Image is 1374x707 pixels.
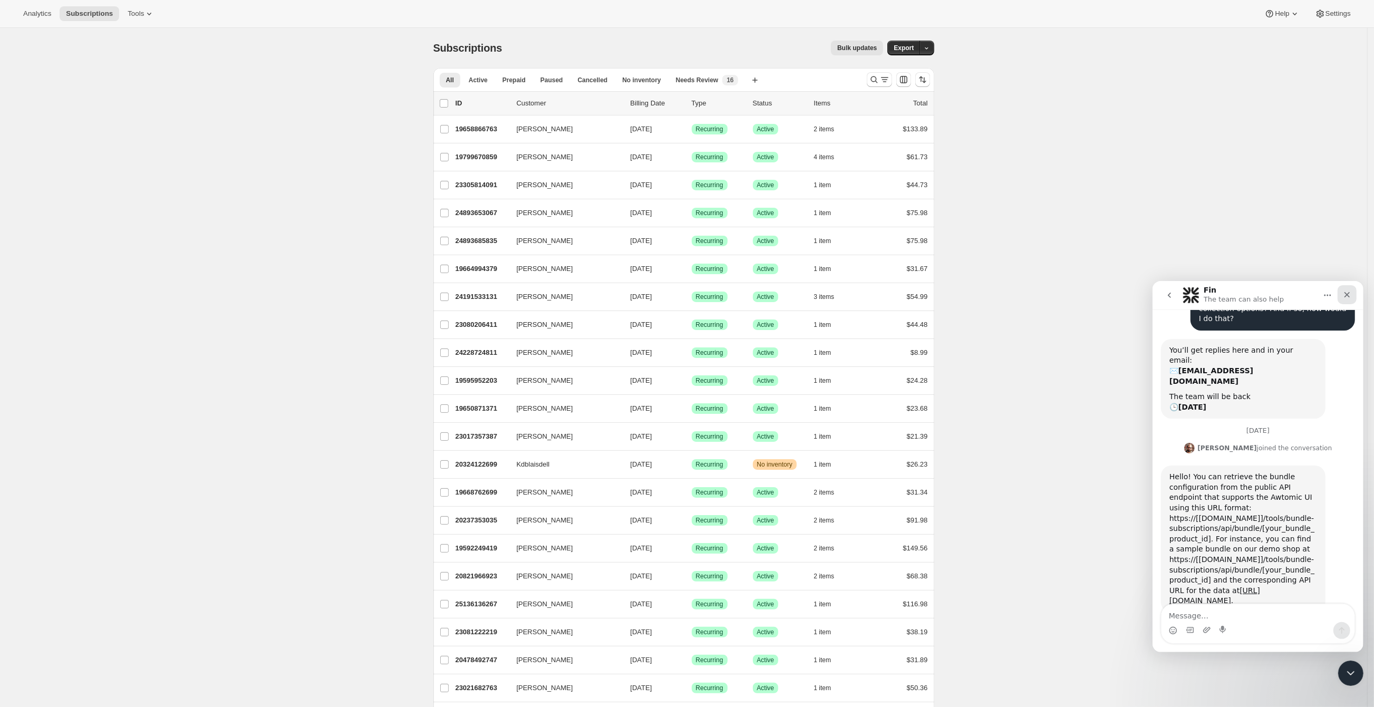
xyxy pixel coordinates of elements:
span: [PERSON_NAME] [517,152,573,162]
span: Recurring [696,488,723,497]
span: [DATE] [631,488,652,496]
span: $21.39 [907,432,928,440]
span: Recurring [696,265,723,273]
span: $91.98 [907,516,928,524]
button: 1 item [814,429,843,444]
button: Subscriptions [60,6,119,21]
span: Active [757,293,775,301]
span: [DATE] [631,293,652,301]
iframe: Intercom live chat [1153,281,1363,652]
button: [PERSON_NAME] [510,568,616,585]
button: 2 items [814,541,846,556]
span: $8.99 [911,348,928,356]
span: 1 item [814,376,831,385]
div: 19595952203[PERSON_NAME][DATE]SuccessRecurringSuccessActive1 item$24.28 [456,373,928,388]
span: 2 items [814,572,835,580]
p: 19664994379 [456,264,508,274]
button: [PERSON_NAME] [510,344,616,361]
span: [PERSON_NAME] [517,375,573,386]
span: Active [757,628,775,636]
button: 1 item [814,401,843,416]
p: 24893653067 [456,208,508,218]
span: [PERSON_NAME] [517,180,573,190]
p: Total [913,98,927,109]
button: 2 items [814,569,846,584]
span: Active [757,572,775,580]
span: Bulk updates [837,44,877,52]
button: 1 item [814,653,843,667]
span: [PERSON_NAME] [517,487,573,498]
button: 2 items [814,513,846,528]
span: $61.73 [907,153,928,161]
button: [PERSON_NAME] [510,233,616,249]
button: [PERSON_NAME] [510,288,616,305]
span: [PERSON_NAME] [517,683,573,693]
p: Status [753,98,806,109]
span: 1 item [814,656,831,664]
span: $44.73 [907,181,928,189]
button: [PERSON_NAME] [510,177,616,193]
span: Analytics [23,9,51,18]
span: Active [757,488,775,497]
button: Sort the results [915,72,930,87]
span: $31.67 [907,265,928,273]
div: 23021682763[PERSON_NAME][DATE]SuccessRecurringSuccessActive1 item$50.36 [456,681,928,695]
button: [PERSON_NAME] [510,680,616,696]
span: Recurring [696,600,723,608]
span: $75.98 [907,209,928,217]
button: 1 item [814,345,843,360]
span: Tools [128,9,144,18]
div: 20821966923[PERSON_NAME][DATE]SuccessRecurringSuccessActive2 items$68.38 [456,569,928,584]
div: IDCustomerBilling DateTypeStatusItemsTotal [456,98,928,109]
div: Items [814,98,867,109]
div: 19592249419[PERSON_NAME][DATE]SuccessRecurringSuccessActive2 items$149.56 [456,541,928,556]
p: 23305814091 [456,180,508,190]
div: 23080206411[PERSON_NAME][DATE]SuccessRecurringSuccessActive1 item$44.48 [456,317,928,332]
span: [DATE] [631,404,652,412]
span: [DATE] [631,572,652,580]
p: 25136136267 [456,599,508,609]
span: Active [757,432,775,441]
span: [PERSON_NAME] [517,571,573,582]
span: Recurring [696,376,723,385]
span: 1 item [814,432,831,441]
button: [PERSON_NAME] [510,484,616,501]
span: Subscriptions [66,9,113,18]
span: No inventory [622,76,661,84]
button: [PERSON_NAME] [510,121,616,138]
p: 19650871371 [456,403,508,414]
button: Create new view [747,73,763,88]
p: 20821966923 [456,571,508,582]
span: [DATE] [631,516,652,524]
span: $31.89 [907,656,928,664]
span: [DATE] [631,321,652,328]
span: Recurring [696,432,723,441]
button: [PERSON_NAME] [510,624,616,641]
div: 24893653067[PERSON_NAME][DATE]SuccessRecurringSuccessActive1 item$75.98 [456,206,928,220]
span: Recurring [696,544,723,553]
p: 24893685835 [456,236,508,246]
p: 19595952203 [456,375,508,386]
div: 20237353035[PERSON_NAME][DATE]SuccessRecurringSuccessActive2 items$91.98 [456,513,928,528]
span: Active [757,516,775,525]
span: No inventory [757,460,792,469]
span: 1 item [814,460,831,469]
span: Recurring [696,572,723,580]
span: 1 item [814,600,831,608]
button: [PERSON_NAME] [510,205,616,221]
span: [DATE] [631,348,652,356]
span: [DATE] [631,656,652,664]
button: [PERSON_NAME] [510,652,616,669]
